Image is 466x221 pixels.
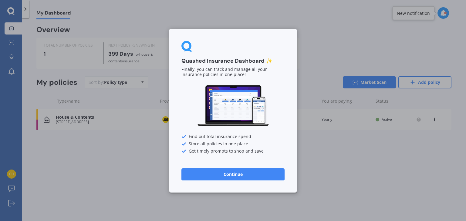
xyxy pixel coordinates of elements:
div: Find out total insurance spend [181,134,285,139]
h3: Quashed Insurance Dashboard ✨ [181,58,285,64]
div: Store all policies in one place [181,141,285,146]
div: Get timely prompts to shop and save [181,149,285,153]
img: Dashboard [197,84,269,127]
p: Finally, you can track and manage all your insurance policies in one place! [181,67,285,77]
button: Continue [181,168,285,180]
